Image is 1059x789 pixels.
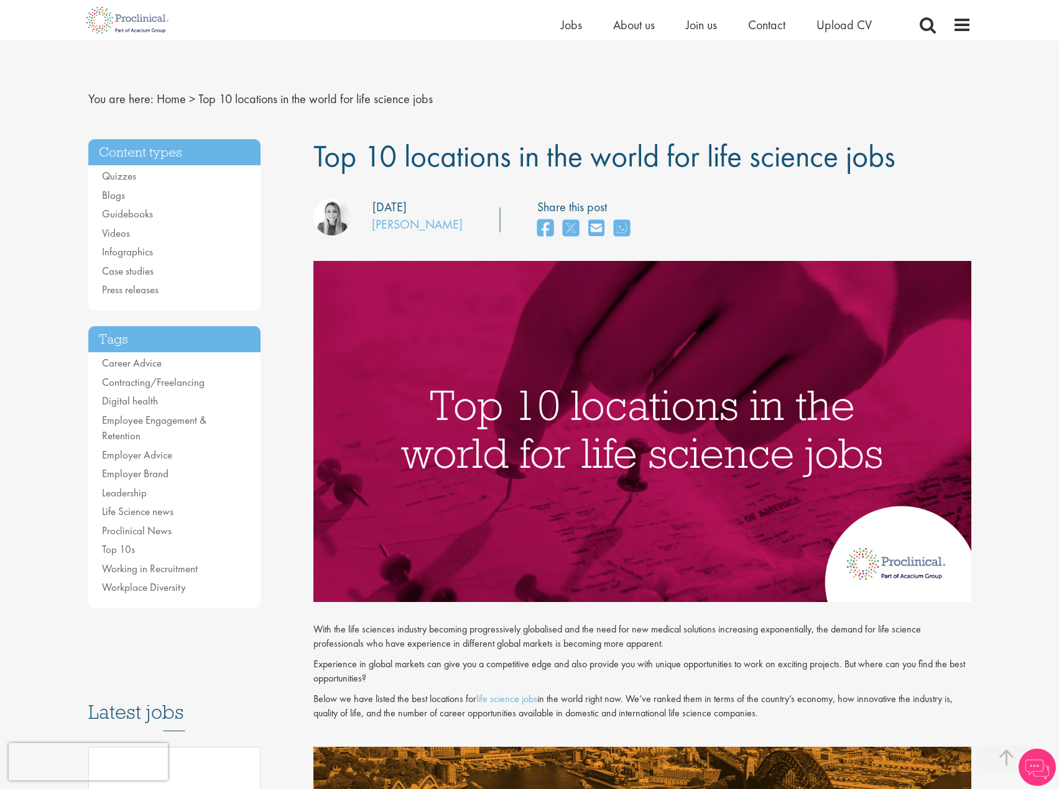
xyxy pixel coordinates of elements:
[88,326,261,353] h3: Tags
[102,375,205,389] a: Contracting/Freelancing
[476,692,537,705] a: life science jobs
[537,216,553,242] a: share on facebook
[102,448,172,462] a: Employer Advice
[102,562,198,575] a: Working in Recruitment
[189,91,195,107] span: >
[313,623,971,651] p: With the life sciences industry becoming progressively globalised and the need for new medical so...
[537,198,636,216] label: Share this post
[9,743,168,780] iframe: reCAPTCHA
[102,467,169,480] a: Employer Brand
[102,580,186,594] a: Workplace Diversity
[588,216,604,242] a: share on email
[88,91,154,107] span: You are here:
[102,413,206,443] a: Employee Engagement & Retention
[372,216,463,232] a: [PERSON_NAME]
[613,17,655,33] a: About us
[102,226,130,240] a: Videos
[748,17,785,33] a: Contact
[561,17,582,33] a: Jobs
[102,542,135,556] a: Top 10s
[102,524,172,537] a: Proclinical News
[313,657,971,686] p: Experience in global markets can give you a competitive edge and also provide you with unique opp...
[614,216,630,242] a: share on whats app
[816,17,872,33] a: Upload CV
[102,356,162,370] a: Career Advice
[313,136,895,176] span: Top 10 locations in the world for life science jobs
[102,169,136,183] a: Quizzes
[313,261,971,602] img: Top 10 locations in the world for life science jobs
[372,198,407,216] div: [DATE]
[102,394,158,408] a: Digital health
[88,670,261,731] h3: Latest jobs
[563,216,579,242] a: share on twitter
[102,264,154,278] a: Case studies
[198,91,433,107] span: Top 10 locations in the world for life science jobs
[1019,749,1056,786] img: Chatbot
[102,283,159,296] a: Press releases
[102,245,153,258] a: Infographics
[88,139,261,166] h3: Content types
[102,207,153,221] a: Guidebooks
[157,91,186,107] a: breadcrumb link
[102,504,173,518] a: Life Science news
[102,188,125,202] a: Blogs
[313,692,971,721] p: Below we have listed the best locations for in the world right now. We’ve ranked them in terms of...
[102,486,147,499] a: Leadership
[686,17,717,33] a: Join us
[313,198,351,235] img: Hannah Burke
